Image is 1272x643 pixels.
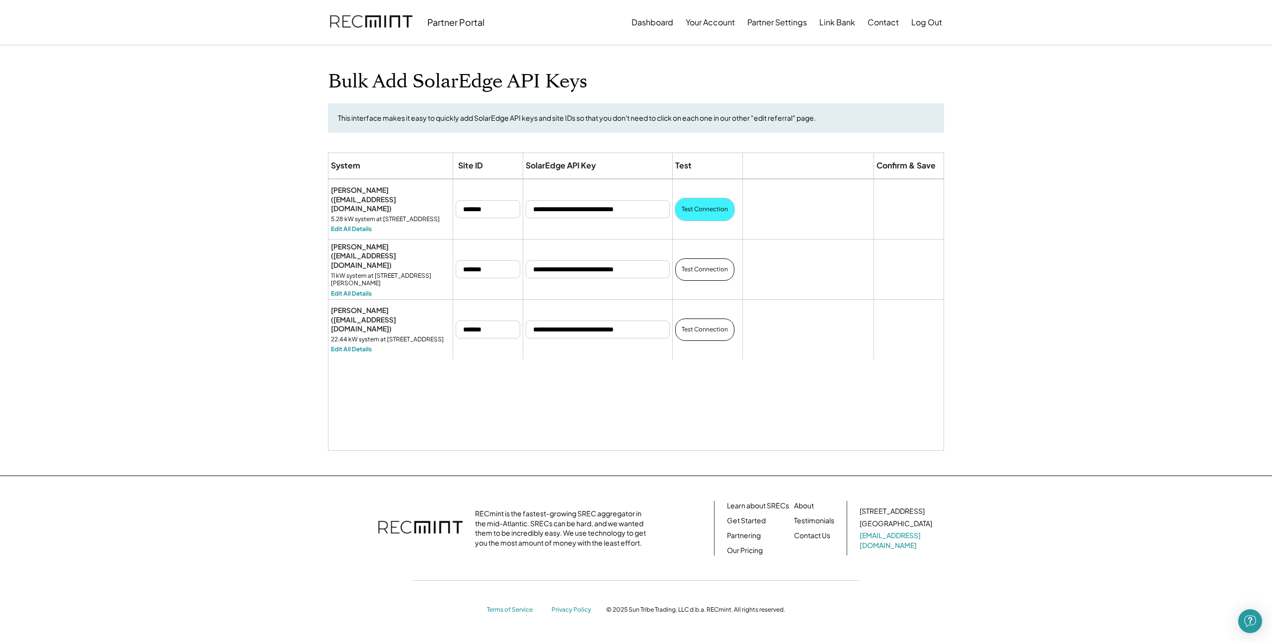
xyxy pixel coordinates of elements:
[526,161,596,171] div: SolarEdge API Key
[331,306,450,333] div: [PERSON_NAME] ([EMAIL_ADDRESS][DOMAIN_NAME])
[331,161,360,171] div: System
[860,506,925,516] div: [STREET_ADDRESS]
[331,290,372,298] div: Edit All Details
[331,335,444,343] div: 22.44 kW system at [STREET_ADDRESS]
[331,215,440,223] div: 5.28 kW system at [STREET_ADDRESS]
[675,161,692,171] div: Test
[378,511,463,546] img: recmint-logotype%403x.png
[675,258,734,281] button: Test Connection
[632,12,673,32] button: Dashboard
[868,12,899,32] button: Contact
[727,516,766,526] a: Get Started
[331,242,450,269] div: [PERSON_NAME] ([EMAIL_ADDRESS][DOMAIN_NAME])
[331,185,450,213] div: [PERSON_NAME] ([EMAIL_ADDRESS][DOMAIN_NAME])
[727,546,763,556] a: Our Pricing
[458,161,483,171] div: Site ID
[1238,609,1262,633] div: Open Intercom Messenger
[727,531,761,541] a: Partnering
[794,516,834,526] a: Testimonials
[686,12,735,32] button: Your Account
[911,12,942,32] button: Log Out
[427,16,484,28] div: Partner Portal
[331,225,372,233] div: Edit All Details
[487,606,542,614] a: Terms of Service
[675,198,734,221] button: Test Connection
[794,531,830,541] a: Contact Us
[794,501,814,511] a: About
[860,519,932,529] div: [GEOGRAPHIC_DATA]
[338,113,816,123] div: This interface makes it easy to quickly add SolarEdge API keys and site IDs so that you don't nee...
[819,12,855,32] button: Link Bank
[860,531,934,550] a: [EMAIL_ADDRESS][DOMAIN_NAME]
[331,345,372,353] div: Edit All Details
[475,509,651,548] div: RECmint is the fastest-growing SREC aggregator in the mid-Atlantic. SRECs can be hard, and we wan...
[876,161,936,171] div: Confirm & Save
[330,5,412,39] img: recmint-logotype%403x.png
[675,319,734,341] button: Test Connection
[331,272,450,287] div: 11 kW system at [STREET_ADDRESS][PERSON_NAME]
[727,501,789,511] a: Learn about SRECs
[606,606,785,614] div: © 2025 Sun Tribe Trading, LLC d.b.a. RECmint. All rights reserved.
[552,606,596,614] a: Privacy Policy
[747,12,807,32] button: Partner Settings
[328,70,587,93] h1: Bulk Add SolarEdge API Keys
